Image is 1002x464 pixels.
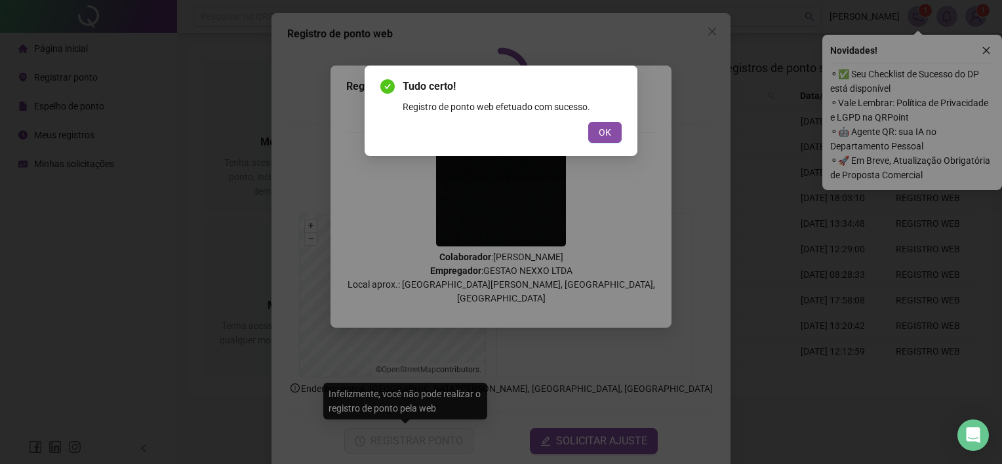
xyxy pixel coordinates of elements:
[588,122,622,143] button: OK
[380,79,395,94] span: check-circle
[403,100,622,114] div: Registro de ponto web efetuado com sucesso.
[599,125,611,140] span: OK
[403,79,622,94] span: Tudo certo!
[957,419,989,451] div: Open Intercom Messenger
